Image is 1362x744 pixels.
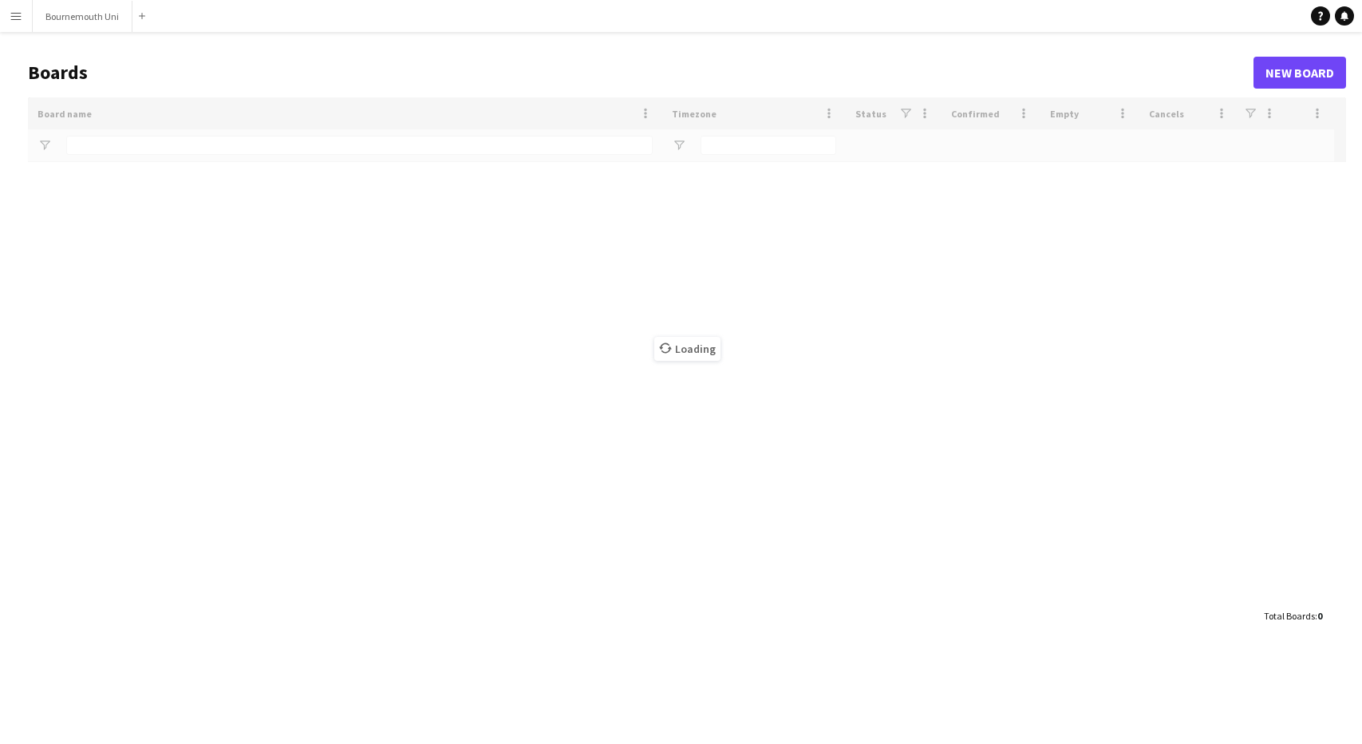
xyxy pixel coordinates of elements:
button: Bournemouth Uni [33,1,132,32]
a: New Board [1253,57,1346,89]
span: Loading [654,337,720,361]
span: Total Boards [1264,610,1315,622]
h1: Boards [28,61,1253,85]
div: : [1264,600,1322,631]
span: 0 [1317,610,1322,622]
